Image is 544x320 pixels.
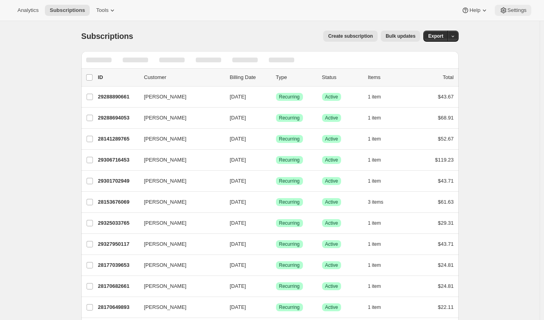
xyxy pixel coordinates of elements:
div: Type [276,73,316,81]
button: [PERSON_NAME] [139,217,219,229]
span: [PERSON_NAME] [144,282,187,290]
div: 29325033765[PERSON_NAME][DATE]SuccessRecurringSuccessActive1 item$29.31 [98,218,454,229]
span: 1 item [368,115,381,121]
button: Create subscription [323,31,378,42]
button: Bulk updates [381,31,420,42]
p: 28170649893 [98,303,138,311]
span: [PERSON_NAME] [144,156,187,164]
div: 29288890661[PERSON_NAME][DATE]SuccessRecurringSuccessActive1 item$43.67 [98,91,454,102]
span: $52.67 [438,136,454,142]
div: 29306716453[PERSON_NAME][DATE]SuccessRecurringSuccessActive1 item$119.23 [98,154,454,166]
span: [DATE] [230,283,246,289]
span: 1 item [368,220,381,226]
span: Subscriptions [50,7,85,13]
p: Customer [144,73,224,81]
span: Active [325,178,338,184]
span: 1 item [368,94,381,100]
span: [DATE] [230,304,246,310]
div: 28153676069[PERSON_NAME][DATE]SuccessRecurringSuccessActive3 items$61.63 [98,197,454,208]
span: Recurring [279,241,300,247]
div: Items [368,73,408,81]
span: [DATE] [230,115,246,121]
span: [PERSON_NAME] [144,114,187,122]
span: Active [325,94,338,100]
button: [PERSON_NAME] [139,238,219,251]
button: Settings [495,5,531,16]
div: IDCustomerBilling DateTypeStatusItemsTotal [98,73,454,81]
button: [PERSON_NAME] [139,280,219,293]
span: Recurring [279,157,300,163]
span: Recurring [279,136,300,142]
span: Active [325,115,338,121]
p: 28170682661 [98,282,138,290]
button: 1 item [368,302,390,313]
span: 1 item [368,136,381,142]
span: Settings [507,7,527,13]
p: 29301702949 [98,177,138,185]
span: Create subscription [328,33,373,39]
span: 1 item [368,304,381,310]
p: 29288694053 [98,114,138,122]
button: 1 item [368,91,390,102]
span: Recurring [279,115,300,121]
p: 29327950117 [98,240,138,248]
span: [DATE] [230,157,246,163]
div: 28170649893[PERSON_NAME][DATE]SuccessRecurringSuccessActive1 item$22.11 [98,302,454,313]
p: Total [443,73,453,81]
span: [DATE] [230,241,246,247]
span: Help [469,7,480,13]
span: Tools [96,7,108,13]
span: Active [325,199,338,205]
span: Active [325,220,338,226]
button: 1 item [368,239,390,250]
span: $68.91 [438,115,454,121]
span: [PERSON_NAME] [144,261,187,269]
span: [PERSON_NAME] [144,219,187,227]
button: [PERSON_NAME] [139,196,219,208]
span: Recurring [279,283,300,289]
span: Active [325,304,338,310]
span: [DATE] [230,94,246,100]
span: Export [428,33,443,39]
span: Active [325,136,338,142]
span: Recurring [279,304,300,310]
button: 1 item [368,112,390,123]
span: [PERSON_NAME] [144,240,187,248]
span: [DATE] [230,220,246,226]
span: $61.63 [438,199,454,205]
span: [PERSON_NAME] [144,177,187,185]
span: [PERSON_NAME] [144,93,187,101]
button: Help [457,5,493,16]
button: [PERSON_NAME] [139,175,219,187]
span: $29.31 [438,220,454,226]
span: $43.71 [438,178,454,184]
p: 28153676069 [98,198,138,206]
span: $24.81 [438,262,454,268]
span: [DATE] [230,136,246,142]
button: Subscriptions [45,5,90,16]
button: 1 item [368,133,390,145]
p: 28177039653 [98,261,138,269]
button: 1 item [368,281,390,292]
span: Bulk updates [386,33,415,39]
p: 29306716453 [98,156,138,164]
button: Tools [91,5,121,16]
span: $24.81 [438,283,454,289]
button: Export [423,31,448,42]
span: [DATE] [230,262,246,268]
button: [PERSON_NAME] [139,112,219,124]
button: [PERSON_NAME] [139,154,219,166]
p: Status [322,73,362,81]
span: 3 items [368,199,384,205]
span: Recurring [279,199,300,205]
span: Recurring [279,94,300,100]
div: 29327950117[PERSON_NAME][DATE]SuccessRecurringSuccessActive1 item$43.71 [98,239,454,250]
button: 1 item [368,175,390,187]
button: 1 item [368,154,390,166]
span: [PERSON_NAME] [144,198,187,206]
div: 28177039653[PERSON_NAME][DATE]SuccessRecurringSuccessActive1 item$24.81 [98,260,454,271]
span: 1 item [368,157,381,163]
span: Analytics [17,7,39,13]
p: 29325033765 [98,219,138,227]
button: 1 item [368,218,390,229]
